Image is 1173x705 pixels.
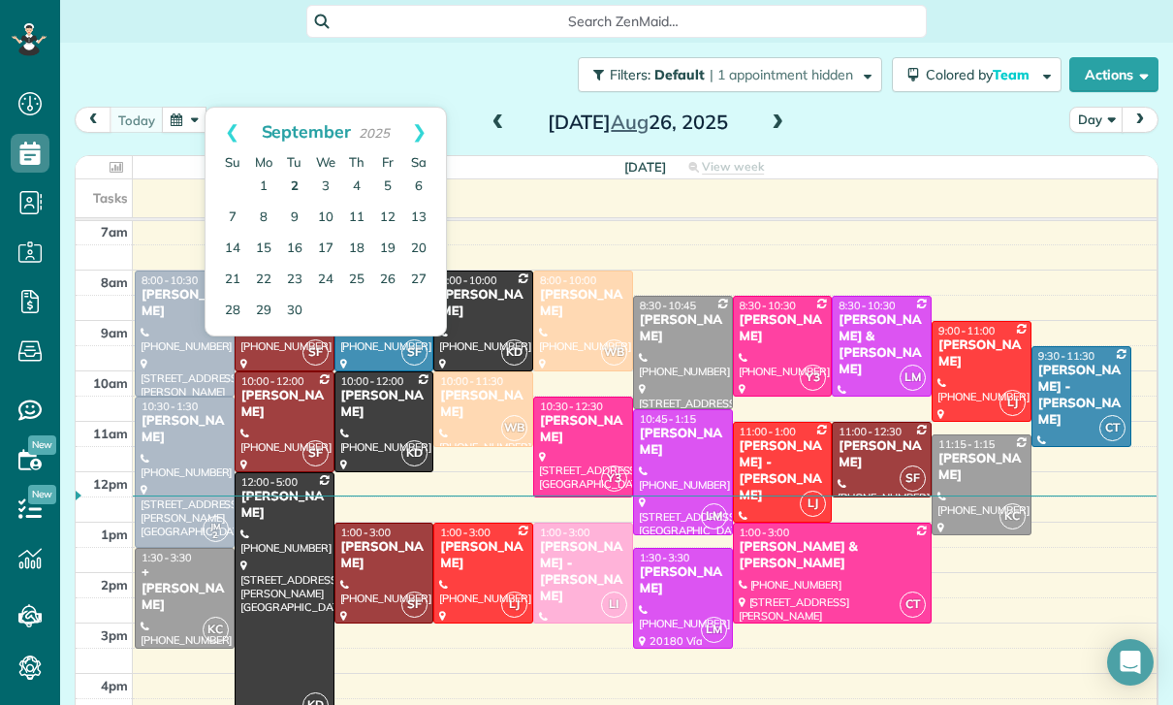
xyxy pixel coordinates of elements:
[302,339,329,366] span: SF
[639,312,727,345] div: [PERSON_NAME]
[316,154,335,170] span: Wednesday
[341,172,372,203] a: 4
[340,539,428,572] div: [PERSON_NAME]
[624,159,666,175] span: [DATE]
[401,440,428,466] span: KD
[937,337,1026,370] div: [PERSON_NAME]
[900,365,926,391] span: LM
[349,154,365,170] span: Thursday
[710,66,853,83] span: | 1 appointment hidden
[93,190,128,206] span: Tasks
[539,287,627,320] div: [PERSON_NAME]
[141,287,229,320] div: [PERSON_NAME]
[262,120,352,142] span: September
[440,374,503,388] span: 10:00 - 11:30
[401,592,428,618] span: SF
[578,57,882,92] button: Filters: Default | 1 appointment hidden
[93,476,128,492] span: 12pm
[800,491,826,517] span: LJ
[937,451,1026,484] div: [PERSON_NAME]
[302,440,329,466] span: SF
[101,678,128,693] span: 4pm
[838,312,926,378] div: [PERSON_NAME] & [PERSON_NAME]
[611,110,649,134] span: Aug
[639,426,727,459] div: [PERSON_NAME]
[838,438,926,471] div: [PERSON_NAME]
[440,273,496,287] span: 8:00 - 10:00
[900,465,926,492] span: SF
[1122,107,1158,133] button: next
[568,57,882,92] a: Filters: Default | 1 appointment hidden
[540,526,590,539] span: 1:00 - 3:00
[1038,349,1094,363] span: 9:30 - 11:30
[217,265,248,296] a: 21
[993,66,1032,83] span: Team
[141,413,229,446] div: [PERSON_NAME]
[28,485,56,504] span: New
[142,400,198,413] span: 10:30 - 1:30
[225,154,240,170] span: Sunday
[403,203,434,234] a: 13
[610,66,650,83] span: Filters:
[210,521,220,531] span: JM
[279,172,310,203] a: 2
[204,527,228,545] small: 2
[310,203,341,234] a: 10
[654,66,706,83] span: Default
[938,437,995,451] span: 11:15 - 1:15
[740,526,790,539] span: 1:00 - 3:00
[739,312,827,345] div: [PERSON_NAME]
[740,425,796,438] span: 11:00 - 1:00
[206,108,259,156] a: Prev
[439,539,527,572] div: [PERSON_NAME]
[310,265,341,296] a: 24
[142,273,198,287] span: 8:00 - 10:30
[93,426,128,441] span: 11am
[892,57,1062,92] button: Colored byTeam
[411,154,427,170] span: Saturday
[341,265,372,296] a: 25
[501,339,527,366] span: KD
[382,154,394,170] span: Friday
[141,564,229,614] div: + [PERSON_NAME]
[341,234,372,265] a: 18
[75,107,111,133] button: prev
[248,265,279,296] a: 22
[359,125,390,141] span: 2025
[540,400,603,413] span: 10:30 - 12:30
[340,388,428,421] div: [PERSON_NAME]
[372,172,403,203] a: 5
[403,234,434,265] a: 20
[93,375,128,391] span: 10am
[341,526,392,539] span: 1:00 - 3:00
[241,475,298,489] span: 12:00 - 5:00
[739,438,827,504] div: [PERSON_NAME] - [PERSON_NAME]
[539,539,627,605] div: [PERSON_NAME] - [PERSON_NAME]
[1069,57,1158,92] button: Actions
[240,489,329,522] div: [PERSON_NAME]
[938,324,995,337] span: 9:00 - 11:00
[101,274,128,290] span: 8am
[517,112,759,133] h2: [DATE] 26, 2025
[279,296,310,327] a: 30
[501,592,527,618] span: LJ
[101,577,128,593] span: 2pm
[639,564,727,597] div: [PERSON_NAME]
[142,551,192,564] span: 1:30 - 3:30
[439,287,527,320] div: [PERSON_NAME]
[110,107,164,133] button: today
[839,425,902,438] span: 11:00 - 12:30
[501,415,527,441] span: WB
[601,339,627,366] span: WB
[1069,107,1124,133] button: Day
[900,592,926,618] span: CT
[999,503,1026,529] span: KC
[440,526,491,539] span: 1:00 - 3:00
[28,435,56,455] span: New
[701,503,727,529] span: LM
[926,66,1036,83] span: Colored by
[310,234,341,265] a: 17
[640,299,696,312] span: 8:30 - 10:45
[601,465,627,492] span: Y3
[839,299,895,312] span: 8:30 - 10:30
